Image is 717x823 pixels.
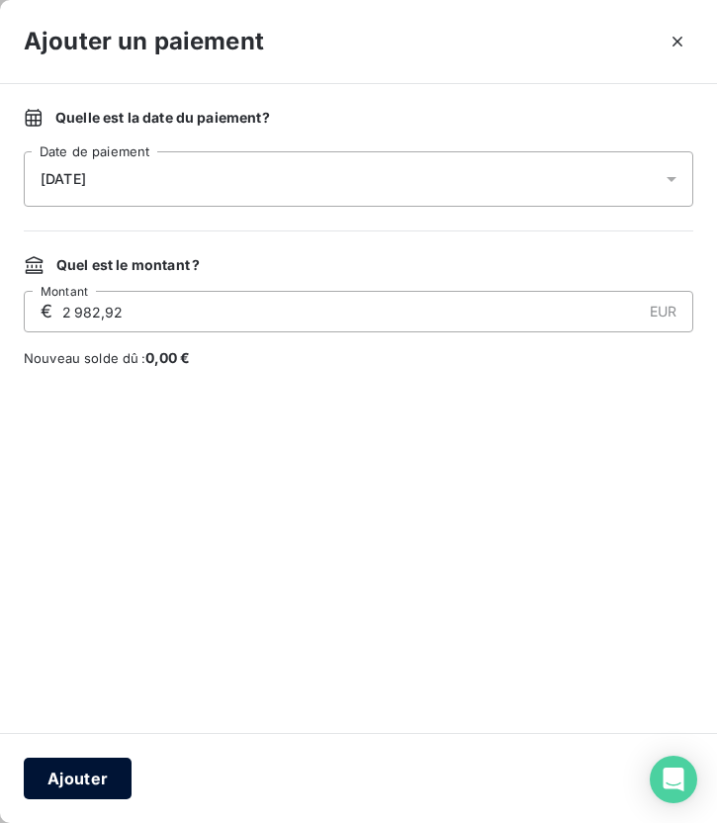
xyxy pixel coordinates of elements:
span: Quelle est la date du paiement ? [55,108,270,128]
span: Quel est le montant ? [56,255,200,275]
span: Nouveau solde dû : [24,348,693,368]
h3: Ajouter un paiement [24,24,264,59]
span: 0,00 € [145,349,191,366]
div: Open Intercom Messenger [650,756,697,803]
span: [DATE] [41,171,86,187]
button: Ajouter [24,758,132,799]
